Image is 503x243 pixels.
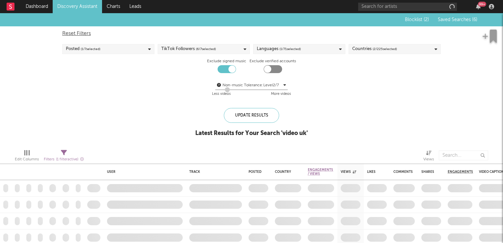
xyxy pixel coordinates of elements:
span: ( 1 / 71 selected) [279,45,301,53]
div: Update Results [224,108,279,123]
div: Languages [257,45,301,53]
div: Filters(1 filter active) [44,147,84,166]
input: Search for artists [358,3,457,11]
div: Edit Columns [15,155,39,163]
span: ( 6 ) [472,17,477,22]
div: Non-music Tolerance: Level 2 / 7 [223,81,282,89]
span: ( 6 / 7 selected) [196,45,216,53]
div: Track [189,170,239,174]
div: Countries [352,45,397,53]
div: More videos [271,90,291,98]
button: Saved Searches (6) [436,17,477,22]
input: Search... [439,150,488,160]
div: 99 + [478,2,486,7]
span: ( 2 / 225 selected) [373,45,397,53]
div: User [107,170,179,174]
span: Engagements / Views [308,168,333,176]
label: Exclude verified accounts [250,57,296,65]
div: Comments [393,170,413,174]
div: Views [423,147,434,166]
div: Views [423,155,434,163]
div: Likes [367,170,377,174]
div: Reset Filters [62,30,441,38]
div: Filters [44,155,84,164]
div: Edit Columns [15,147,39,166]
span: Engagements [448,170,473,174]
span: Blocklist [405,17,429,22]
div: Posted [249,170,265,174]
div: Shares [421,170,434,174]
div: TikTok Followers [161,45,216,53]
span: ( 1 / 7 selected) [81,45,100,53]
div: Latest Results for Your Search ' video uk ' [195,129,308,137]
div: Views [341,170,356,174]
label: Exclude signed music [207,57,246,65]
span: ( 2 ) [424,17,429,22]
div: Country [275,170,298,174]
button: 99+ [476,4,481,9]
div: Posted [66,45,100,53]
div: Less videos [212,90,231,98]
span: ( 1 filter active) [56,158,78,161]
span: Saved Searches [438,17,477,22]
